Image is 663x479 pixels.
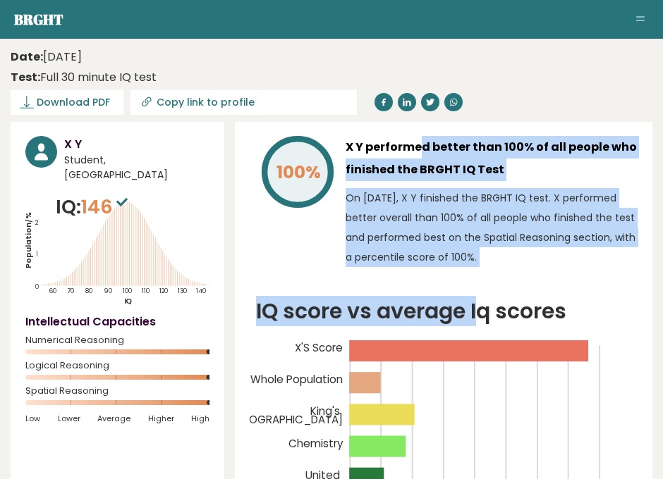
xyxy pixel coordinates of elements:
tspan: 90 [104,287,112,296]
span: Download PDF [37,95,110,110]
tspan: 60 [49,287,56,296]
span: Student, [GEOGRAPHIC_DATA] [64,153,209,182]
tspan: 140 [196,287,206,296]
span: 146 [81,194,131,220]
h3: X Y [64,136,209,153]
tspan: 100% [276,160,321,185]
tspan: 2 [35,218,39,227]
p: IQ: [56,193,131,221]
span: Spatial Reasoning [25,388,209,394]
button: Toggle navigation [632,11,649,28]
span: Numerical Reasoning [25,337,209,343]
tspan: 1 [36,250,38,259]
tspan: College [GEOGRAPHIC_DATA] [188,413,343,428]
b: Date: [11,49,43,65]
tspan: Chemistry [288,436,343,451]
div: Full 30 minute IQ test [11,69,157,86]
tspan: 0 [35,282,39,291]
span: Logical Reasoning [25,363,209,368]
span: Average [97,413,130,423]
tspan: 100 [123,287,132,296]
tspan: 70 [67,287,74,296]
tspan: Population/% [23,212,34,268]
span: Low [25,413,40,423]
a: Brght [14,10,63,29]
span: Higher [148,413,174,423]
tspan: 120 [159,287,168,296]
tspan: IQ score vs average Iq scores [257,296,567,326]
tspan: King's [310,404,340,419]
tspan: X'S Score [295,340,343,355]
tspan: 110 [142,287,150,296]
tspan: 130 [178,287,188,296]
tspan: Whole Population [250,372,343,387]
h4: Intellectual Capacities [25,313,209,330]
h3: X Y performed better than 100% of all people who finished the BRGHT IQ Test [346,136,638,181]
b: Test: [11,69,40,85]
span: High [191,413,209,423]
p: On [DATE], X Y finished the BRGHT IQ test. X performed better overall than 100% of all people who... [346,188,638,267]
span: Lower [58,413,80,423]
a: Download PDF [11,90,123,115]
tspan: IQ [124,296,133,306]
tspan: 80 [86,287,93,296]
time: [DATE] [11,49,82,66]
